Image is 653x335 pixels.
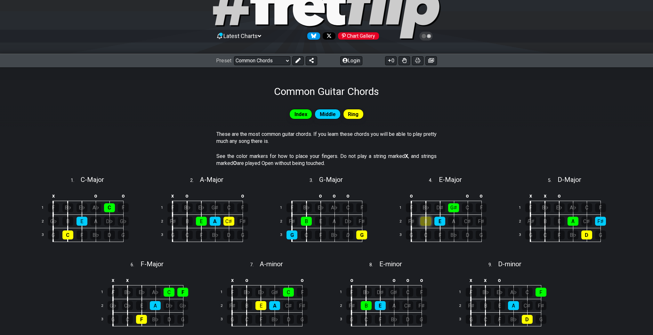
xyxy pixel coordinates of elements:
div: E [196,217,207,226]
td: 3 [217,313,232,326]
span: Preset [216,58,231,64]
div: G [356,230,367,239]
span: 5 . [548,177,558,184]
div: E♭ [136,288,147,297]
div: D [522,315,533,324]
div: C♯ [283,301,294,310]
td: 3 [515,228,530,242]
div: F [196,230,207,239]
td: 2 [217,299,232,313]
div: F♯ [466,301,477,310]
div: F♯ [406,217,417,226]
td: o [404,191,419,201]
td: x [464,275,479,285]
button: Edit Preset [292,56,304,65]
td: x [523,191,538,201]
td: x [120,275,135,285]
div: E [554,217,565,226]
span: Middle [320,110,336,119]
div: A [329,217,340,226]
button: Share Preset [306,56,317,65]
div: Chart Gallery [338,32,379,40]
div: G [167,230,178,239]
div: F [315,230,326,239]
div: D [402,315,413,324]
div: G [416,315,427,324]
span: Ring [348,110,359,119]
div: F [416,288,427,297]
strong: X [405,153,408,159]
div: B [301,217,312,226]
div: B♭ [182,203,193,212]
td: 1 [38,201,53,215]
div: B♭ [150,315,161,324]
div: F [286,203,297,212]
div: B [420,217,431,226]
div: E [136,301,147,310]
div: F♯ [237,217,248,226]
span: 7 . [250,261,260,269]
div: G♯ [448,203,459,212]
select: Preset [234,56,290,65]
div: D♯ [375,288,386,297]
div: F♯ [297,301,308,310]
td: 3 [97,313,113,326]
div: A [269,301,280,310]
div: C [581,203,592,212]
div: C♯ [402,301,413,310]
div: F♯ [227,301,238,310]
div: G [525,230,536,239]
div: G [297,315,308,324]
div: A♭ [329,203,340,212]
div: A♭ [90,203,101,212]
td: 1 [157,201,173,215]
span: E - Major [439,176,462,183]
td: 2 [97,299,113,313]
div: F♯ [416,301,427,310]
div: F [466,288,477,297]
button: Login [340,56,362,65]
div: G [466,315,477,324]
div: G♯ [210,203,221,212]
div: D♯ [434,203,445,212]
td: 2 [455,299,471,313]
td: o [401,275,415,285]
div: F [356,203,367,212]
div: C [104,203,115,212]
span: D - minor [498,260,521,268]
div: F♯ [595,217,606,226]
div: G [177,315,188,324]
td: 1 [396,201,411,215]
div: G♭ [108,301,118,310]
div: F [108,288,118,297]
td: o [387,275,401,285]
td: x [46,191,61,201]
div: A [568,217,578,226]
div: G♯ [269,288,280,297]
div: B♭ [361,288,372,297]
div: G [48,230,59,239]
div: C♯ [223,217,234,226]
div: C [283,288,294,297]
span: C - Major [81,176,104,183]
div: B♭ [301,203,312,212]
td: o [552,191,566,201]
div: F [227,288,238,297]
div: E♭ [494,288,505,297]
td: o [295,275,309,285]
td: o [89,191,102,201]
td: x [538,191,552,201]
div: C [343,203,353,212]
td: 1 [277,201,292,215]
span: 3 . [310,177,319,184]
div: F [48,203,59,212]
div: F [255,315,266,324]
td: 3 [336,313,351,326]
td: o [327,191,341,201]
div: F♯ [536,301,546,310]
div: B♭ [329,230,340,239]
td: o [341,191,355,201]
div: B♭ [448,230,459,239]
span: 2 . [190,177,200,184]
div: F [346,288,357,297]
